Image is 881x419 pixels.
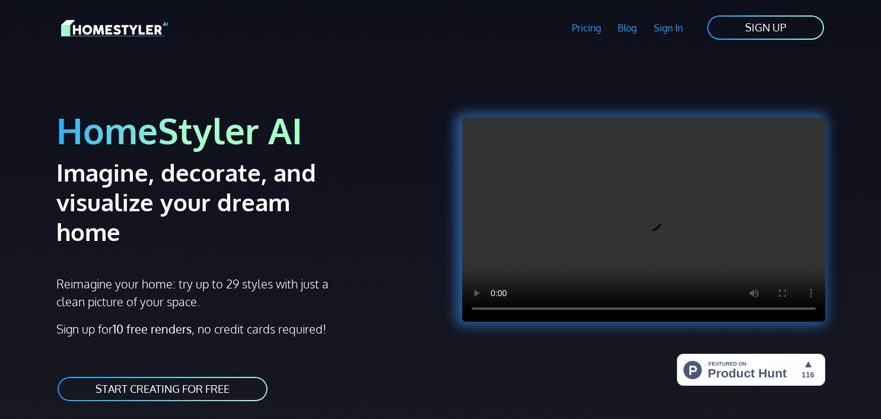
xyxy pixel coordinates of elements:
[677,354,825,386] img: HomeStyler AI - Interior Design Made Easy: One Click to Your Dream Home | Product Hunt
[56,157,358,246] h2: Imagine, decorate, and visualize your dream home
[609,14,645,42] a: Blog
[645,14,692,42] a: Sign In
[56,108,434,153] h1: HomeStyler AI
[563,14,609,42] a: Pricing
[56,275,339,310] p: Reimagine your home: try up to 29 styles with just a clean picture of your space.
[56,376,269,402] a: START CREATING FOR FREE
[61,18,168,39] img: HomeStyler AI logo
[56,320,434,338] p: Sign up for , no credit cards required!
[706,14,825,41] a: SIGN UP
[113,321,192,337] strong: 10 free renders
